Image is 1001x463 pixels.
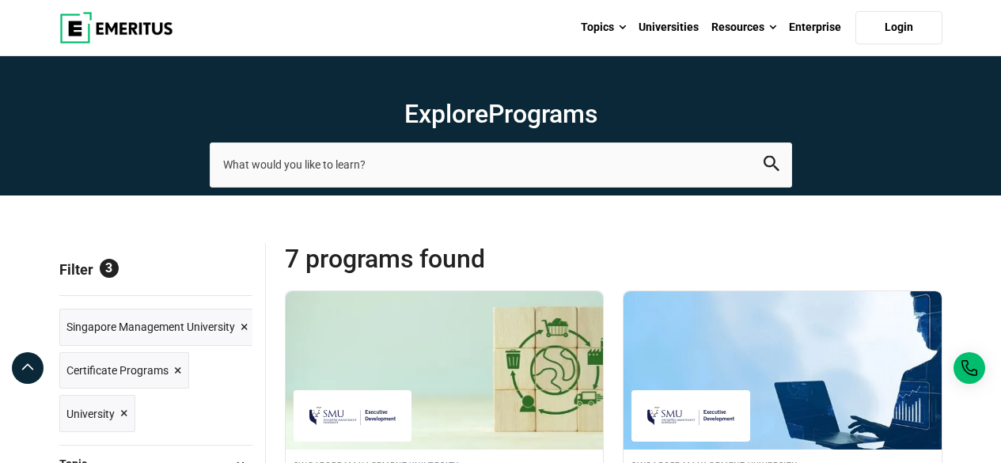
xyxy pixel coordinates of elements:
[203,261,252,282] a: Reset all
[286,291,604,450] img: Sustainability Strategies and Green Economy Programme | Online Sustainability Course
[764,156,779,174] button: search
[120,402,128,425] span: ×
[59,309,256,346] a: Singapore Management University ×
[59,395,135,432] a: University ×
[100,259,119,278] span: 3
[241,316,248,339] span: ×
[639,398,742,434] img: Singapore Management University
[488,99,597,129] span: Programs
[210,98,792,130] h1: Explore
[66,318,235,336] span: Singapore Management University
[764,160,779,175] a: search
[210,142,792,187] input: search-page
[66,362,169,379] span: Certificate Programs
[66,405,115,423] span: University
[285,243,614,275] span: 7 Programs found
[855,11,942,44] a: Login
[59,352,189,389] a: Certificate Programs ×
[174,359,182,382] span: ×
[624,291,942,450] img: Data Science & Analytics for Strategic Decisions Programme | Online Data Science and Analytics Co...
[59,243,252,295] p: Filter
[301,398,404,434] img: Singapore Management University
